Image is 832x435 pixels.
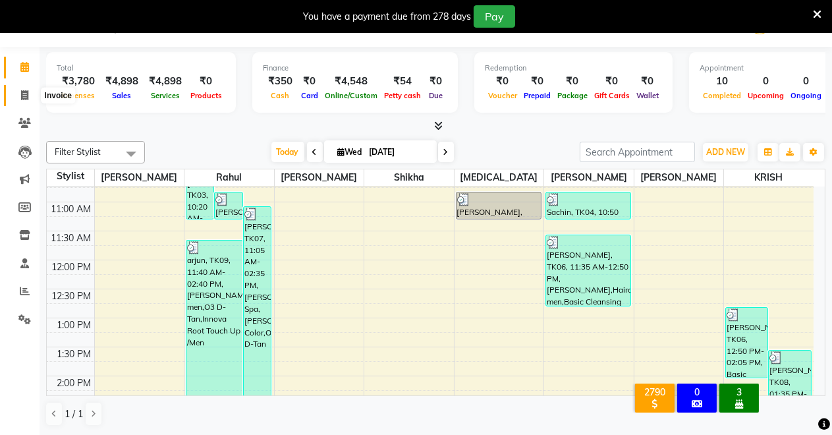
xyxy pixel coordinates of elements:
[633,74,662,89] div: ₹0
[109,91,135,100] span: Sales
[49,260,94,274] div: 12:00 PM
[65,407,83,421] span: 1 / 1
[485,74,520,89] div: ₹0
[381,74,424,89] div: ₹54
[722,386,756,398] div: 3
[187,74,225,89] div: ₹0
[321,74,381,89] div: ₹4,548
[100,74,144,89] div: ₹4,898
[633,91,662,100] span: Wallet
[263,74,298,89] div: ₹350
[546,192,630,219] div: Sachin, TK04, 10:50 AM-11:20 AM, Haircut men
[55,146,101,157] span: Filter Stylist
[42,88,75,103] div: Invoice
[700,74,744,89] div: 10
[485,91,520,100] span: Voucher
[744,91,787,100] span: Upcoming
[55,318,94,332] div: 1:00 PM
[244,207,271,407] div: [PERSON_NAME], TK07, 11:05 AM-02:35 PM, [PERSON_NAME] Spa,[PERSON_NAME] Color,O3 D-Tan
[144,74,187,89] div: ₹4,898
[148,91,183,100] span: Services
[366,142,431,162] input: 2025-09-03
[457,192,541,219] div: [PERSON_NAME], TK05, 10:50 AM-11:20 AM, [PERSON_NAME]
[554,74,591,89] div: ₹0
[268,91,293,100] span: Cash
[554,91,591,100] span: Package
[474,5,515,28] button: Pay
[580,142,695,162] input: Search Appointment
[638,386,672,398] div: 2790
[634,169,724,186] span: [PERSON_NAME]
[298,74,321,89] div: ₹0
[724,169,814,186] span: KRISH
[321,91,381,100] span: Online/Custom
[55,347,94,361] div: 1:30 PM
[335,147,366,157] span: Wed
[546,235,630,306] div: [PERSON_NAME], TK06, 11:35 AM-12:50 PM, [PERSON_NAME],Haircut men,Basic Cleansing
[57,63,225,74] div: Total
[186,163,213,219] div: [PERSON_NAME], TK03, 10:20 AM-11:20 AM, [PERSON_NAME],Haircut men
[455,169,544,186] span: [MEDICAL_DATA]
[769,351,810,407] div: [PERSON_NAME], TK08, 01:35 PM-02:35 PM, Haircut men,[PERSON_NAME]
[47,169,94,183] div: Stylist
[787,91,825,100] span: Ongoing
[426,91,446,100] span: Due
[485,63,662,74] div: Redemption
[787,74,825,89] div: 0
[186,241,242,411] div: arjun, TK09, 11:40 AM-02:40 PM, [PERSON_NAME],Haircut men,O3 D-Tan,Innova Root Touch Up /Men
[726,308,767,378] div: [PERSON_NAME], TK06, 12:50 PM-02:05 PM, Basic Cleansing,Haircut men,[PERSON_NAME]
[303,10,471,24] div: You have a payment due from 278 days
[49,202,94,216] div: 11:00 AM
[680,386,714,398] div: 0
[49,231,94,245] div: 11:30 AM
[706,147,745,157] span: ADD NEW
[184,169,274,186] span: Rahul
[49,289,94,303] div: 12:30 PM
[703,143,748,161] button: ADD NEW
[298,91,321,100] span: Card
[591,74,633,89] div: ₹0
[215,192,242,219] div: [PERSON_NAME], TK05, 10:50 AM-11:20 AM, [PERSON_NAME]
[275,169,364,186] span: [PERSON_NAME]
[364,169,454,186] span: Shikha
[544,169,634,186] span: [PERSON_NAME]
[263,63,447,74] div: Finance
[520,91,554,100] span: Prepaid
[57,74,100,89] div: ₹3,780
[591,91,633,100] span: Gift Cards
[520,74,554,89] div: ₹0
[424,74,447,89] div: ₹0
[271,142,304,162] span: Today
[381,91,424,100] span: Petty cash
[187,91,225,100] span: Products
[55,376,94,390] div: 2:00 PM
[700,91,744,100] span: Completed
[744,74,787,89] div: 0
[95,169,184,186] span: [PERSON_NAME]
